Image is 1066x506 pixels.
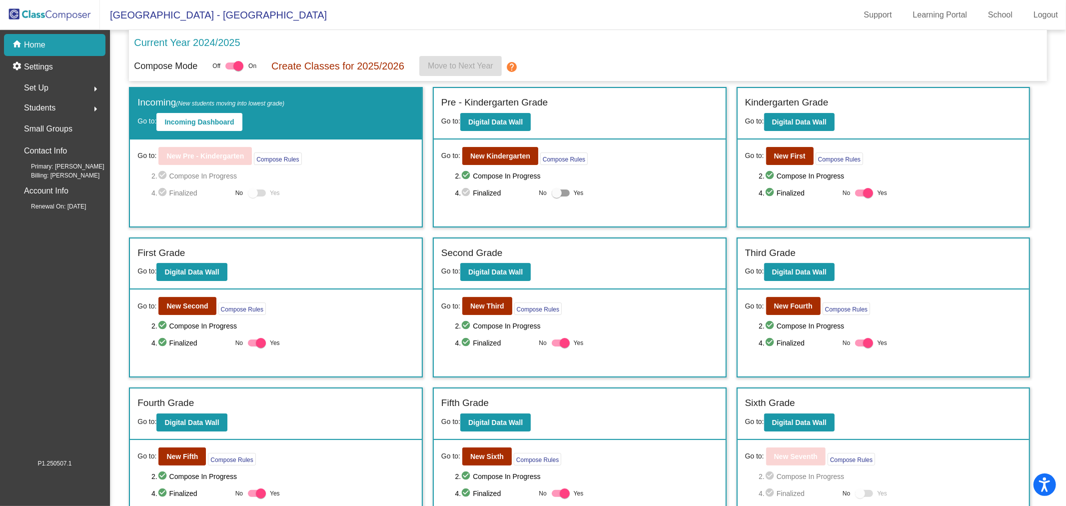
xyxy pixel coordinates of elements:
span: No [235,338,243,347]
span: 2. Compose In Progress [151,320,414,332]
b: New Fourth [774,302,813,310]
mat-icon: check_circle [765,170,777,182]
mat-icon: check_circle [765,470,777,482]
span: Yes [270,487,280,499]
b: New First [774,152,806,160]
span: Go to: [137,117,156,125]
p: Home [24,39,45,51]
span: Go to: [441,417,460,425]
label: Incoming [137,95,284,110]
span: Primary: [PERSON_NAME] [15,162,104,171]
mat-icon: help [506,61,518,73]
mat-icon: check_circle [157,320,169,332]
button: Compose Rules [514,453,561,465]
span: (New students moving into lowest grade) [176,100,284,107]
b: New Second [166,302,208,310]
span: 4. Finalized [455,187,534,199]
span: 4. Finalized [455,487,534,499]
p: Current Year 2024/2025 [134,35,240,50]
span: Go to: [441,117,460,125]
button: Compose Rules [540,152,588,165]
b: New Fifth [166,452,198,460]
span: 2. Compose In Progress [455,470,718,482]
b: Digital Data Wall [468,418,523,426]
button: Digital Data Wall [156,263,227,281]
label: Fifth Grade [441,396,489,410]
span: Renewal On: [DATE] [15,202,86,211]
span: Go to: [745,117,764,125]
button: Digital Data Wall [764,263,835,281]
mat-icon: check_circle [765,487,777,499]
span: Yes [270,187,280,199]
span: Go to: [441,301,460,311]
mat-icon: check_circle [157,487,169,499]
span: Go to: [137,451,156,461]
span: No [235,489,243,498]
span: 4. Finalized [759,337,838,349]
button: Digital Data Wall [764,413,835,431]
mat-icon: check_circle [461,170,473,182]
button: Compose Rules [254,152,301,165]
label: Kindergarten Grade [745,95,829,110]
span: Billing: [PERSON_NAME] [15,171,99,180]
span: On [248,61,256,70]
b: New Third [470,302,504,310]
b: Digital Data Wall [468,268,523,276]
label: Fourth Grade [137,396,194,410]
mat-icon: check_circle [461,337,473,349]
button: New Third [462,297,512,315]
a: Learning Portal [905,7,976,23]
span: Yes [877,187,887,199]
span: No [539,338,546,347]
span: Go to: [137,417,156,425]
span: Go to: [441,267,460,275]
span: 4. Finalized [151,337,230,349]
b: New Sixth [470,452,504,460]
button: Digital Data Wall [460,113,531,131]
span: 4. Finalized [759,187,838,199]
p: Settings [24,61,53,73]
span: Students [24,101,55,115]
button: New Seventh [766,447,826,465]
span: No [235,188,243,197]
button: Compose Rules [218,302,266,315]
span: 2. Compose In Progress [151,170,414,182]
button: Compose Rules [514,302,562,315]
button: New Sixth [462,447,512,465]
mat-icon: check_circle [461,320,473,332]
mat-icon: check_circle [461,187,473,199]
button: New Fifth [158,447,206,465]
mat-icon: home [12,39,24,51]
mat-icon: check_circle [765,337,777,349]
p: Small Groups [24,122,72,136]
span: Set Up [24,81,48,95]
mat-icon: check_circle [157,337,169,349]
label: First Grade [137,246,185,260]
span: 4. Finalized [151,187,230,199]
b: New Seventh [774,452,818,460]
b: New Pre - Kindergarten [166,152,244,160]
button: Incoming Dashboard [156,113,242,131]
b: Digital Data Wall [772,418,827,426]
span: Yes [574,187,584,199]
button: Move to Next Year [419,56,502,76]
a: School [980,7,1021,23]
span: Go to: [745,267,764,275]
button: Digital Data Wall [460,413,531,431]
span: Move to Next Year [428,61,493,70]
mat-icon: check_circle [157,187,169,199]
b: Digital Data Wall [468,118,523,126]
button: New First [766,147,814,165]
b: Digital Data Wall [772,118,827,126]
span: Go to: [745,150,764,161]
span: [GEOGRAPHIC_DATA] - [GEOGRAPHIC_DATA] [100,7,327,23]
span: Go to: [745,417,764,425]
label: Third Grade [745,246,796,260]
b: Digital Data Wall [164,268,219,276]
mat-icon: check_circle [765,320,777,332]
button: Digital Data Wall [764,113,835,131]
span: Yes [574,487,584,499]
span: Yes [877,487,887,499]
button: Compose Rules [816,152,863,165]
span: Go to: [441,150,460,161]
